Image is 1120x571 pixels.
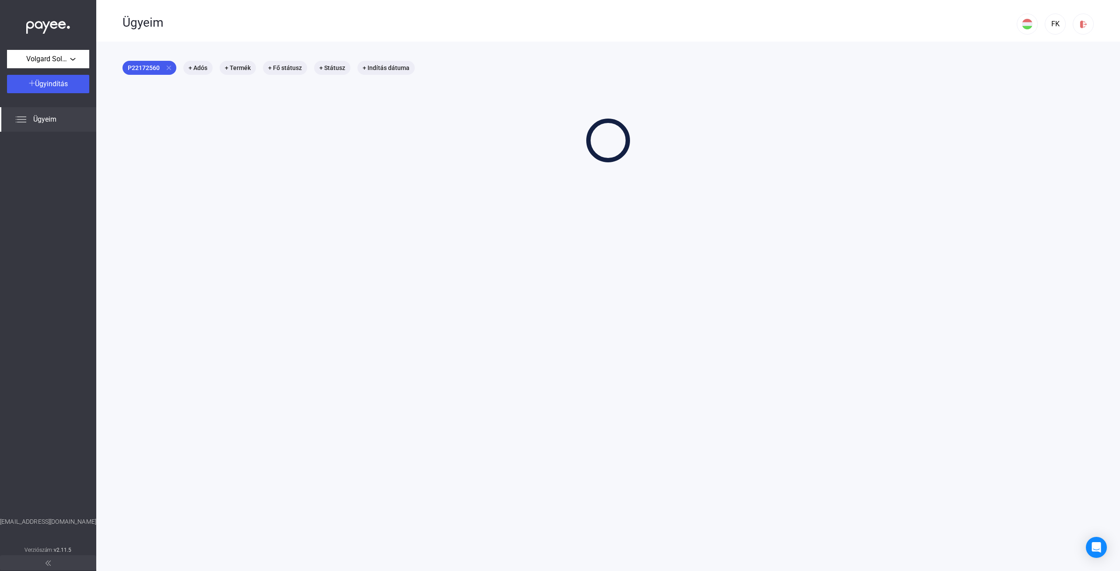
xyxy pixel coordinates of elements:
[314,61,350,75] mat-chip: + Státusz
[1086,537,1107,558] div: Open Intercom Messenger
[1017,14,1038,35] button: HU
[16,114,26,125] img: list.svg
[122,61,176,75] mat-chip: P22172560
[183,61,213,75] mat-chip: + Adós
[45,560,51,566] img: arrow-double-left-grey.svg
[220,61,256,75] mat-chip: + Termék
[33,114,56,125] span: Ügyeim
[1048,19,1063,29] div: FK
[1073,14,1094,35] button: logout-red
[29,80,35,86] img: plus-white.svg
[1079,20,1088,29] img: logout-red
[1045,14,1066,35] button: FK
[26,16,70,34] img: white-payee-white-dot.svg
[7,75,89,93] button: Ügyindítás
[26,54,70,64] span: Volgard Solutions Kft.
[263,61,307,75] mat-chip: + Fő státusz
[165,64,173,72] mat-icon: close
[1022,19,1032,29] img: HU
[54,547,72,553] strong: v2.11.5
[357,61,415,75] mat-chip: + Indítás dátuma
[35,80,68,88] span: Ügyindítás
[122,15,1017,30] div: Ügyeim
[7,50,89,68] button: Volgard Solutions Kft.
